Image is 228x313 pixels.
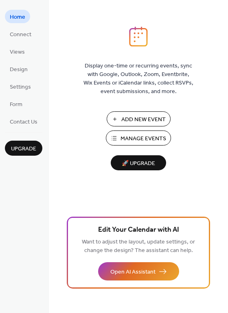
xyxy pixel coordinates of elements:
[5,80,36,93] a: Settings
[5,10,30,23] a: Home
[5,141,42,156] button: Upgrade
[5,97,27,111] a: Form
[10,65,28,74] span: Design
[5,62,33,76] a: Design
[107,111,171,126] button: Add New Event
[98,262,179,280] button: Open AI Assistant
[10,30,31,39] span: Connect
[121,135,166,143] span: Manage Events
[110,268,156,276] span: Open AI Assistant
[5,27,36,41] a: Connect
[5,45,30,58] a: Views
[116,158,161,169] span: 🚀 Upgrade
[98,224,179,236] span: Edit Your Calendar with AI
[83,62,193,96] span: Display one-time or recurring events, sync with Google, Outlook, Zoom, Eventbrite, Wix Events or ...
[10,83,31,91] span: Settings
[10,118,37,126] span: Contact Us
[82,237,195,256] span: Want to adjust the layout, update settings, or change the design? The assistant can help.
[129,26,148,47] img: logo_icon.svg
[111,155,166,170] button: 🚀 Upgrade
[10,13,25,22] span: Home
[10,100,22,109] span: Form
[121,115,166,124] span: Add New Event
[106,130,171,146] button: Manage Events
[10,48,25,57] span: Views
[5,115,42,128] a: Contact Us
[11,145,36,153] span: Upgrade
